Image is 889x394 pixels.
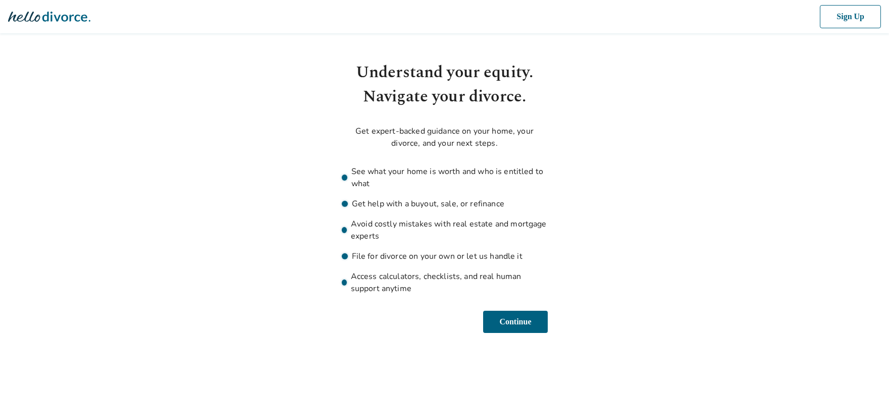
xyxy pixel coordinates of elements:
li: See what your home is worth and who is entitled to what [342,165,548,190]
h1: Understand your equity. Navigate your divorce. [342,61,548,109]
li: Get help with a buyout, sale, or refinance [342,198,548,210]
p: Get expert-backed guidance on your home, your divorce, and your next steps. [342,125,548,149]
button: Continue [483,311,548,333]
button: Sign Up [818,5,881,28]
li: Access calculators, checklists, and real human support anytime [342,270,548,295]
li: File for divorce on your own or let us handle it [342,250,548,262]
li: Avoid costly mistakes with real estate and mortgage experts [342,218,548,242]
